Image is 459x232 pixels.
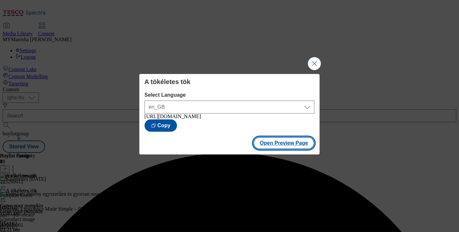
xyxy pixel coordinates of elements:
h4: A tökéletes tök [145,78,315,86]
button: Copy [145,119,177,132]
label: Select Language [145,92,315,98]
div: [URL][DOMAIN_NAME] [145,114,315,119]
div: Modal [139,74,320,154]
button: Close Modal [308,57,321,70]
button: Open Preview Page [253,137,315,149]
